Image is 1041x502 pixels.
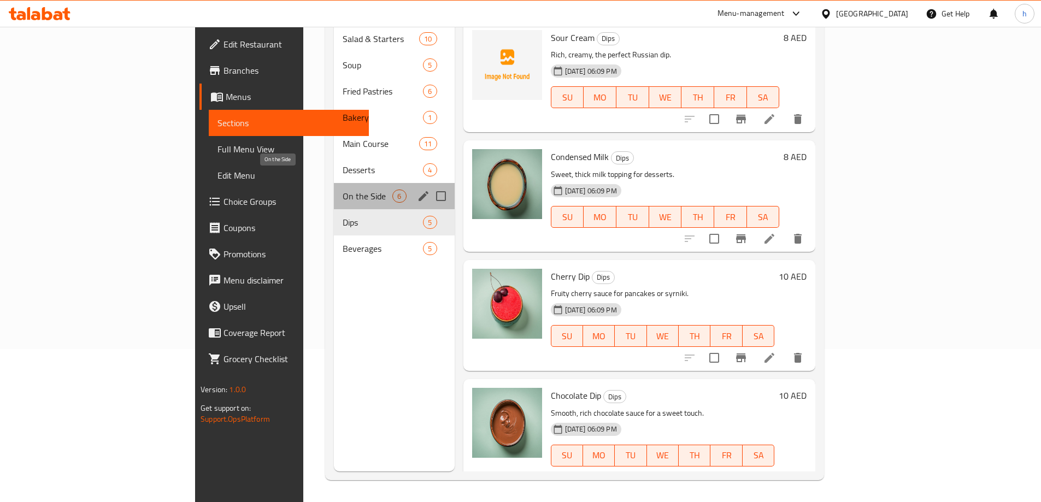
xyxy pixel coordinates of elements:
div: Dips [597,32,620,45]
span: 6 [424,86,436,97]
span: Choice Groups [224,195,360,208]
a: Edit Menu [209,162,369,188]
span: 11 [420,139,436,149]
button: FR [710,445,742,466]
div: Menu-management [717,7,785,20]
a: Coupons [199,215,369,241]
span: Desserts [343,163,423,176]
span: MO [587,447,610,463]
button: TU [616,86,649,108]
span: h [1022,8,1027,20]
button: WE [649,86,682,108]
a: Choice Groups [199,188,369,215]
span: Sections [217,116,360,129]
span: Edit Menu [217,169,360,182]
span: Promotions [224,247,360,261]
span: TH [686,90,710,105]
span: SU [556,328,579,344]
span: Bakery [343,111,423,124]
span: 6 [393,191,405,202]
a: Branches [199,57,369,84]
span: SU [556,447,579,463]
span: Grocery Checklist [224,352,360,365]
button: SA [743,325,774,347]
button: delete [785,226,811,252]
a: Edit menu item [763,351,776,364]
button: SA [743,445,774,466]
button: SU [551,86,584,108]
button: TH [681,206,714,228]
button: TH [679,325,710,347]
span: Chocolate Dip [551,387,601,404]
div: Dips [592,271,615,284]
span: Get support on: [201,401,251,415]
span: Cherry Dip [551,268,590,285]
button: FR [714,86,747,108]
a: Menu disclaimer [199,267,369,293]
span: 1.0.0 [229,382,246,397]
img: Sour Cream [472,30,542,100]
div: Soup5 [334,52,454,78]
span: Edit Restaurant [224,38,360,51]
h6: 8 AED [784,149,807,164]
div: Dips5 [334,209,454,235]
span: Dips [592,271,614,284]
span: SA [747,447,770,463]
span: WE [651,328,674,344]
span: Dips [343,216,423,229]
a: Upsell [199,293,369,320]
button: SA [747,206,780,228]
span: Full Menu View [217,143,360,156]
button: WE [647,325,679,347]
span: 5 [424,60,436,70]
span: MO [588,90,612,105]
button: delete [785,345,811,371]
button: FR [710,325,742,347]
span: [DATE] 06:09 PM [561,305,621,315]
span: 4 [424,165,436,175]
span: Upsell [224,300,360,313]
div: Dips [611,151,634,164]
span: Select to update [703,466,726,489]
span: TH [683,328,706,344]
span: Condensed Milk [551,149,609,165]
button: SU [551,325,583,347]
span: Select to update [703,346,726,369]
div: Desserts4 [334,157,454,183]
a: Promotions [199,241,369,267]
span: TU [619,328,642,344]
span: Main Course [343,137,419,150]
span: [DATE] 06:09 PM [561,424,621,434]
span: Menu disclaimer [224,274,360,287]
a: Full Menu View [209,136,369,162]
span: MO [587,328,610,344]
span: TU [621,209,645,225]
div: items [419,137,437,150]
div: Beverages5 [334,235,454,262]
button: delete [785,106,811,132]
span: [DATE] 06:09 PM [561,186,621,196]
span: Dips [604,391,626,403]
a: Edit menu item [763,113,776,126]
button: TU [615,445,646,466]
a: Menus [199,84,369,110]
h6: 8 AED [784,30,807,45]
span: On the Side [343,190,392,203]
div: items [392,190,406,203]
a: Grocery Checklist [199,346,369,372]
p: Rich, creamy, the perfect Russian dip. [551,48,780,62]
span: Menus [226,90,360,103]
button: MO [583,325,615,347]
span: TU [621,90,645,105]
button: TU [615,325,646,347]
button: SU [551,206,584,228]
button: TU [616,206,649,228]
button: MO [583,445,615,466]
span: Dips [611,152,633,164]
div: items [423,163,437,176]
button: TH [679,445,710,466]
img: Cherry Dip [472,269,542,339]
p: Smooth, rich chocolate sauce for a sweet touch. [551,406,775,420]
span: Select to update [703,108,726,131]
a: Support.OpsPlatform [201,412,270,426]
